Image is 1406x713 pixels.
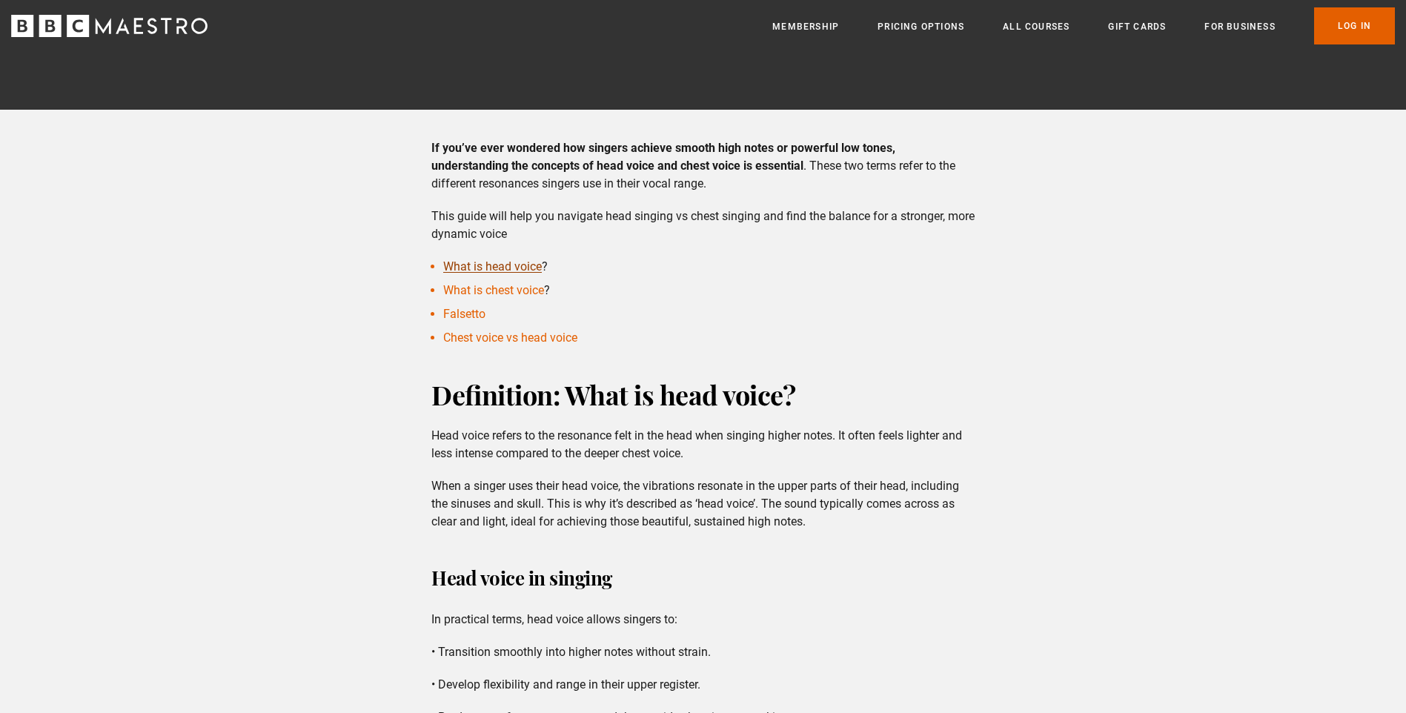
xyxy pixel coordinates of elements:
a: Falsetto [443,307,485,321]
p: Head voice refers to the resonance felt in the head when singing higher notes. It often feels lig... [431,427,975,462]
p: . These two terms refer to the different resonances singers use in their vocal range. [431,139,975,193]
a: All Courses [1003,19,1070,34]
p: • Transition smoothly into higher notes without strain. [431,643,975,661]
a: Pricing Options [878,19,964,34]
svg: BBC Maestro [11,15,208,37]
a: What is head voice [443,259,542,273]
a: What is chest voice [443,283,544,297]
a: Log In [1314,7,1395,44]
p: This guide will help you navigate head singing vs chest singing and find the balance for a strong... [431,208,975,243]
p: • Develop flexibility and range in their upper register. [431,676,975,694]
a: Chest voice vs head voice [443,331,577,345]
a: For business [1204,19,1275,34]
strong: If you’ve ever wondered how singers achieve smooth high notes or powerful low tones, understandin... [431,141,895,173]
strong: Definition: What is head voice? [431,377,795,412]
a: Membership [772,19,839,34]
nav: Primary [772,7,1395,44]
li: ? [443,258,975,276]
p: When a singer uses their head voice, the vibrations resonate in the upper parts of their head, in... [431,477,975,531]
a: Gift Cards [1108,19,1166,34]
li: ? [443,282,975,299]
p: In practical terms, head voice allows singers to: [431,611,975,629]
strong: Head voice in singing [431,565,612,591]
